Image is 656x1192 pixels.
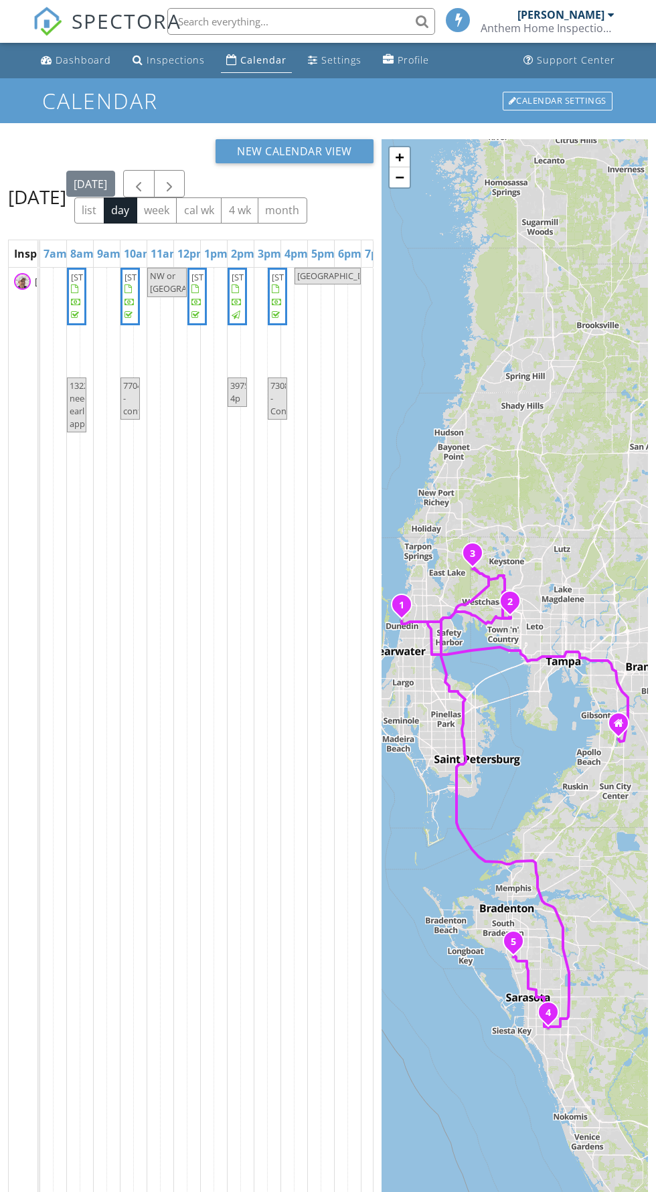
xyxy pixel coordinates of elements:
[94,243,124,264] a: 9am
[74,197,104,224] button: list
[230,379,249,404] span: 3975 4p
[137,197,177,224] button: week
[548,1012,556,1020] div: 3975 Berlin Dr, Sarasota, FL 34233
[507,598,513,607] i: 2
[390,147,410,167] a: Zoom in
[303,48,367,73] a: Settings
[123,379,165,417] span: 7704 - confirmed
[120,243,157,264] a: 10am
[321,54,361,66] div: Settings
[378,48,434,73] a: Profile
[335,243,365,264] a: 6pm
[147,243,183,264] a: 11am
[258,197,307,224] button: month
[72,7,181,35] span: SPECTORA
[546,1009,551,1018] i: 4
[513,941,521,949] div: 7308 Arcturas Dr, Sarasota, FL 34243
[174,243,210,264] a: 12pm
[56,54,111,66] div: Dashboard
[42,89,613,112] h1: Calendar
[390,167,410,187] a: Zoom out
[70,379,98,430] span: 1322- needs earliest appt
[402,604,410,612] div: 1322 Caladesi Ct, Dunedin, FL 34698
[470,549,475,559] i: 3
[32,275,108,288] span: [PERSON_NAME]
[167,8,435,35] input: Search everything...
[176,197,222,224] button: cal wk
[14,273,31,290] img: screenshot_20240905_at_11.43.40pm.png
[537,54,615,66] div: Support Center
[281,243,311,264] a: 4pm
[147,54,205,66] div: Inspections
[503,92,612,110] div: Calendar Settings
[33,7,62,36] img: The Best Home Inspection Software - Spectora
[123,170,155,197] button: Previous day
[127,48,210,73] a: Inspections
[201,243,231,264] a: 1pm
[517,8,604,21] div: [PERSON_NAME]
[473,553,481,561] div: 12623 Silver Dollar Dr, Odessa, FL 33556
[216,139,374,163] button: New Calendar View
[150,270,234,294] span: NW or [GEOGRAPHIC_DATA]
[619,723,627,731] div: 10009 Rose Petal Pl, Riverview FL 33578
[125,271,199,283] span: [STREET_ADDRESS]
[104,197,137,224] button: day
[67,243,97,264] a: 8am
[66,171,115,197] button: [DATE]
[399,601,404,610] i: 1
[518,48,621,73] a: Support Center
[154,170,185,197] button: Next day
[272,271,347,283] span: [STREET_ADDRESS]
[71,271,146,283] span: [STREET_ADDRESS]
[8,183,66,210] h2: [DATE]
[232,271,307,283] span: [STREET_ADDRESS]
[35,48,116,73] a: Dashboard
[40,243,70,264] a: 7am
[511,938,516,947] i: 5
[270,379,313,417] span: 7308 - Confirmed
[501,90,614,112] a: Calendar Settings
[33,18,181,46] a: SPECTORA
[308,243,338,264] a: 5pm
[228,243,258,264] a: 2pm
[191,271,266,283] span: [STREET_ADDRESS]
[221,197,258,224] button: 4 wk
[14,246,70,261] span: Inspectors
[254,243,284,264] a: 3pm
[221,48,292,73] a: Calendar
[297,270,557,282] span: [GEOGRAPHIC_DATA]/[GEOGRAPHIC_DATA]/[GEOGRAPHIC_DATA]
[398,54,429,66] div: Profile
[361,243,392,264] a: 7pm
[240,54,286,66] div: Calendar
[481,21,614,35] div: Anthem Home Inspections
[510,601,518,609] div: 7704 Brettonwood Dr, Tampa, FL 33615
